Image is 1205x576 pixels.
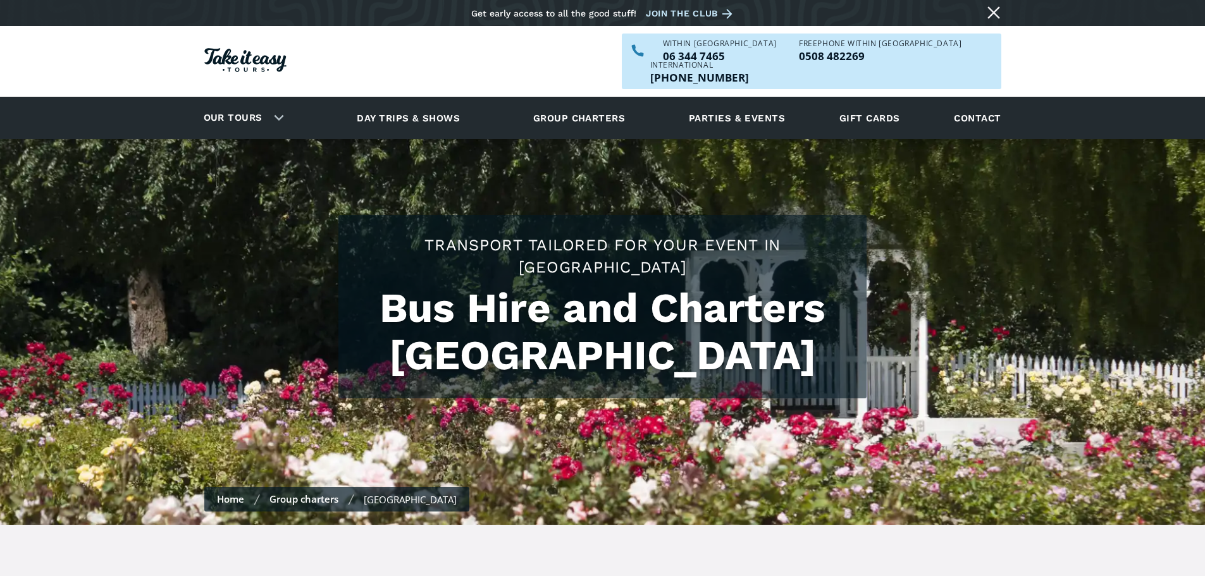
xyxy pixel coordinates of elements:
[833,101,906,135] a: Gift cards
[364,493,457,506] div: [GEOGRAPHIC_DATA]
[217,493,244,505] a: Home
[650,72,749,83] p: [PHONE_NUMBER]
[471,8,636,18] div: Get early access to all the good stuff!
[650,61,749,69] div: International
[351,234,854,278] h2: Transport tailored for your event in [GEOGRAPHIC_DATA]
[683,101,791,135] a: Parties & events
[948,101,1007,135] a: Contact
[204,42,287,82] a: Homepage
[517,101,641,135] a: Group charters
[663,40,777,47] div: WITHIN [GEOGRAPHIC_DATA]
[188,101,294,135] div: Our tours
[799,51,961,61] a: Call us freephone within NZ on 0508482269
[204,48,287,72] img: Take it easy Tours logo
[646,6,737,21] a: Join the club
[650,72,749,83] a: Call us outside of NZ on +6463447465
[799,40,961,47] div: Freephone WITHIN [GEOGRAPHIC_DATA]
[984,3,1004,23] a: Close message
[194,103,272,133] a: Our tours
[663,51,777,61] p: 06 344 7465
[351,285,854,379] h1: Bus Hire and Charters [GEOGRAPHIC_DATA]
[269,493,338,505] a: Group charters
[341,101,476,135] a: Day trips & shows
[799,51,961,61] p: 0508 482269
[663,51,777,61] a: Call us within NZ on 063447465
